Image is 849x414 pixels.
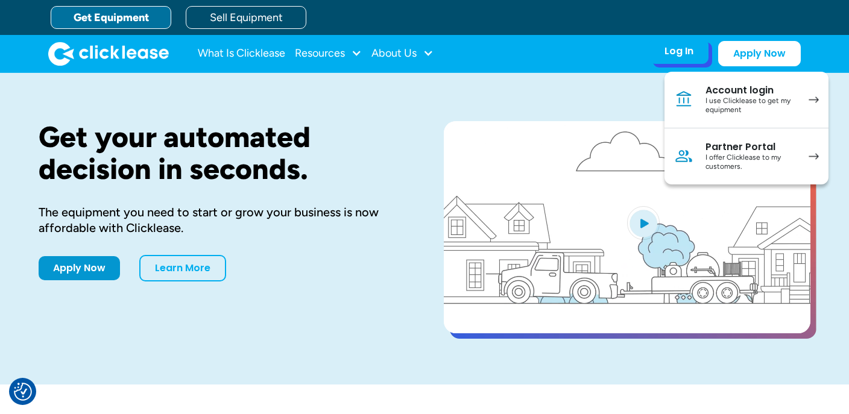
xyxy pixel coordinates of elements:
img: arrow [809,96,819,103]
div: About Us [371,42,434,66]
a: Account loginI use Clicklease to get my equipment [664,72,828,128]
img: Clicklease logo [48,42,169,66]
a: Partner PortalI offer Clicklease to my customers. [664,128,828,184]
div: Account login [705,84,797,96]
a: Apply Now [39,256,120,280]
button: Consent Preferences [14,383,32,401]
img: Blue play button logo on a light blue circular background [627,206,660,240]
a: Learn More [139,255,226,281]
div: Log In [664,45,693,57]
img: arrow [809,153,819,160]
img: Revisit consent button [14,383,32,401]
a: Sell Equipment [186,6,306,29]
div: Partner Portal [705,141,797,153]
a: Apply Now [718,41,801,66]
img: Bank icon [674,90,693,109]
h1: Get your automated decision in seconds. [39,121,405,185]
nav: Log In [664,72,828,184]
div: The equipment you need to start or grow your business is now affordable with Clicklease. [39,204,405,236]
a: What Is Clicklease [198,42,285,66]
a: home [48,42,169,66]
div: Resources [295,42,362,66]
img: Person icon [674,146,693,166]
a: Get Equipment [51,6,171,29]
a: open lightbox [444,121,810,333]
div: I offer Clicklease to my customers. [705,153,797,172]
div: I use Clicklease to get my equipment [705,96,797,115]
